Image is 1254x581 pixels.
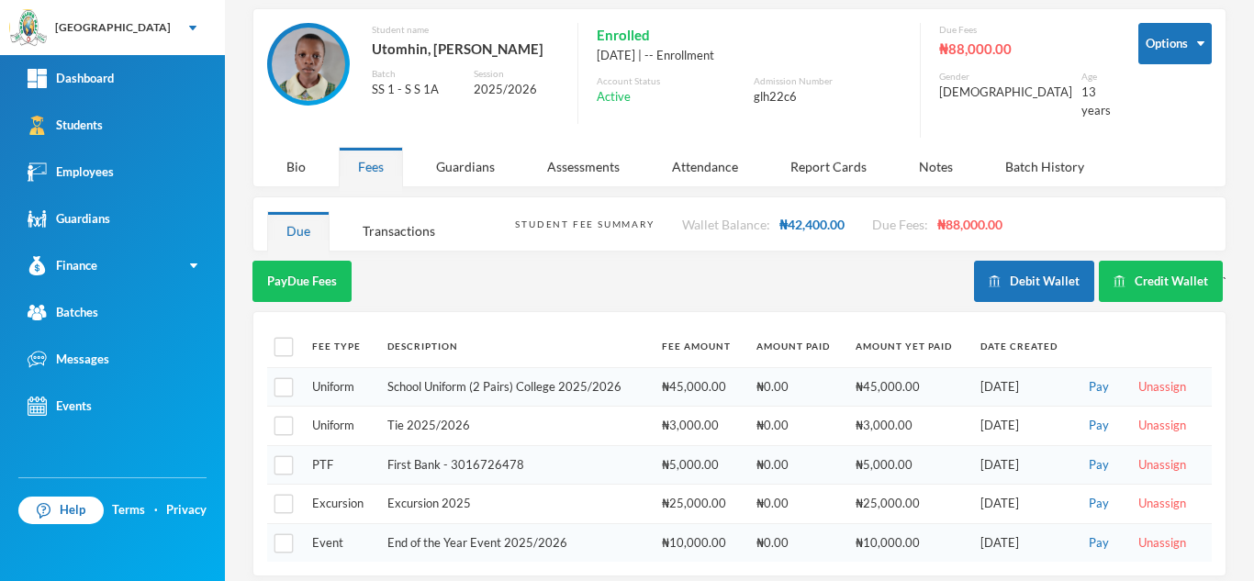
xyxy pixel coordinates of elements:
[971,367,1075,407] td: [DATE]
[18,497,104,524] a: Help
[939,70,1072,84] div: Gender
[372,67,461,81] div: Batch
[747,367,846,407] td: ₦0.00
[55,19,171,36] div: [GEOGRAPHIC_DATA]
[166,501,207,520] a: Privacy
[939,37,1111,61] div: ₦88,000.00
[971,445,1075,485] td: [DATE]
[372,23,559,37] div: Student name
[747,326,846,367] th: Amount Paid
[846,485,971,524] td: ₦25,000.00
[971,326,1075,367] th: Date Created
[872,217,928,232] span: Due Fees:
[1081,84,1111,119] div: 13 years
[971,407,1075,446] td: [DATE]
[939,23,1111,37] div: Due Fees
[747,485,846,524] td: ₦0.00
[986,147,1103,186] div: Batch History
[272,28,345,101] img: STUDENT
[653,445,747,485] td: ₦5,000.00
[747,523,846,562] td: ₦0.00
[28,69,114,88] div: Dashboard
[747,407,846,446] td: ₦0.00
[846,367,971,407] td: ₦45,000.00
[28,116,103,135] div: Students
[653,326,747,367] th: Fee Amount
[343,211,454,251] div: Transactions
[779,217,845,232] span: ₦42,400.00
[846,445,971,485] td: ₦5,000.00
[971,485,1075,524] td: [DATE]
[28,397,92,416] div: Events
[754,88,901,106] div: glh22c6
[303,485,378,524] td: Excursion
[378,523,652,562] td: End of the Year Event 2025/2026
[528,147,639,186] div: Assessments
[303,326,378,367] th: Fee Type
[252,261,352,302] button: PayDue Fees
[974,261,1226,302] div: `
[653,367,747,407] td: ₦45,000.00
[597,74,745,88] div: Account Status
[846,523,971,562] td: ₦10,000.00
[1133,416,1192,436] button: Unassign
[597,23,650,47] span: Enrolled
[112,501,145,520] a: Terms
[303,445,378,485] td: PTF
[28,162,114,182] div: Employees
[267,147,325,186] div: Bio
[1083,455,1114,475] button: Pay
[154,501,158,520] div: ·
[303,523,378,562] td: Event
[754,74,901,88] div: Admission Number
[1081,70,1111,84] div: Age
[339,147,403,186] div: Fees
[378,485,652,524] td: Excursion 2025
[1133,494,1192,514] button: Unassign
[937,217,1002,232] span: ₦88,000.00
[1099,261,1223,302] button: Credit Wallet
[653,485,747,524] td: ₦25,000.00
[378,445,652,485] td: First Bank - 3016726478
[267,211,330,251] div: Due
[378,326,652,367] th: Description
[971,523,1075,562] td: [DATE]
[682,217,770,232] span: Wallet Balance:
[846,326,971,367] th: Amount Yet Paid
[378,367,652,407] td: School Uniform (2 Pairs) College 2025/2026
[474,67,559,81] div: Session
[1133,533,1192,553] button: Unassign
[597,88,631,106] span: Active
[28,256,97,275] div: Finance
[372,37,559,61] div: Utomhin, [PERSON_NAME]
[372,81,461,99] div: SS 1 - S S 1A
[747,445,846,485] td: ₦0.00
[1083,533,1114,553] button: Pay
[653,407,747,446] td: ₦3,000.00
[303,407,378,446] td: Uniform
[28,350,109,369] div: Messages
[1133,377,1192,397] button: Unassign
[974,261,1094,302] button: Debit Wallet
[1133,455,1192,475] button: Unassign
[1083,416,1114,436] button: Pay
[515,218,654,231] div: Student Fee Summary
[900,147,972,186] div: Notes
[474,81,559,99] div: 2025/2026
[378,407,652,446] td: Tie 2025/2026
[939,84,1072,102] div: [DEMOGRAPHIC_DATA]
[653,523,747,562] td: ₦10,000.00
[846,407,971,446] td: ₦3,000.00
[1083,494,1114,514] button: Pay
[28,209,110,229] div: Guardians
[1083,377,1114,397] button: Pay
[597,47,901,65] div: [DATE] | -- Enrollment
[1138,23,1212,64] button: Options
[653,147,757,186] div: Attendance
[28,303,98,322] div: Batches
[417,147,514,186] div: Guardians
[10,10,47,47] img: logo
[771,147,886,186] div: Report Cards
[303,367,378,407] td: Uniform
